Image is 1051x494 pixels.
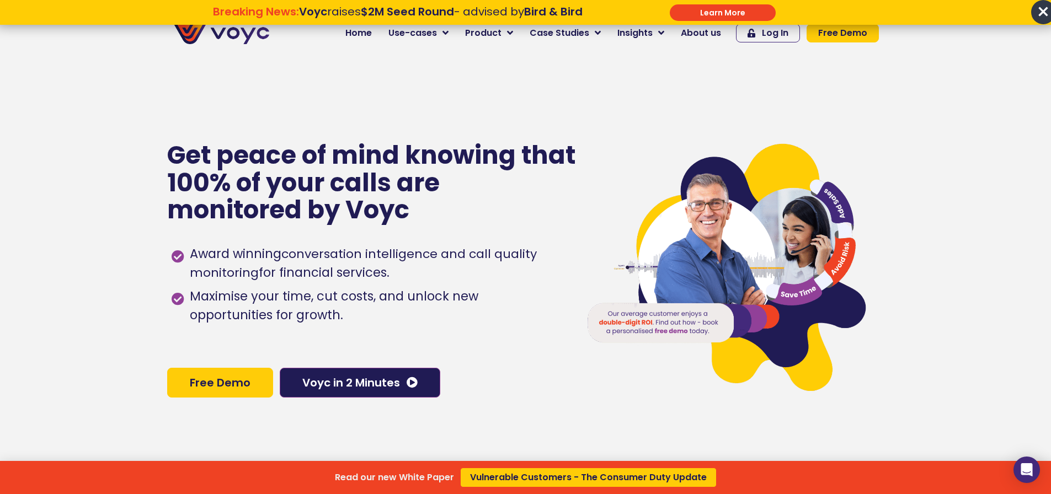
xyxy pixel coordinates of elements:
[361,4,454,19] strong: $2M Seed Round
[227,229,279,240] a: Privacy Policy
[670,4,776,21] div: Submit
[299,4,583,19] span: raises - advised by
[524,4,583,19] strong: Bird & Bird
[1013,457,1040,483] div: Open Intercom Messenger
[146,44,174,57] span: Phone
[146,89,184,102] span: Job title
[299,4,327,19] strong: Voyc
[157,5,638,31] div: Breaking News: Voyc raises $2M Seed Round - advised by Bird & Bird
[213,4,299,19] strong: Breaking News:
[470,473,707,482] span: Vulnerable Customers - The Consumer Duty Update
